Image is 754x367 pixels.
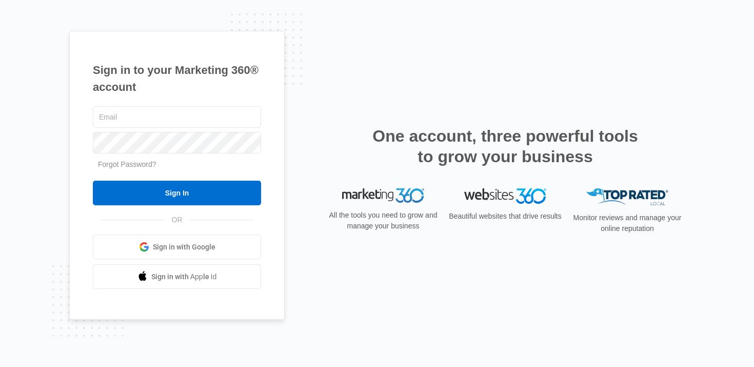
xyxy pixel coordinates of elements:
[342,188,424,203] img: Marketing 360
[93,181,261,205] input: Sign In
[586,188,668,205] img: Top Rated Local
[165,215,190,225] span: OR
[151,272,217,282] span: Sign in with Apple Id
[93,264,261,289] a: Sign in with Apple Id
[153,242,215,253] span: Sign in with Google
[448,211,563,222] p: Beautiful websites that drive results
[464,188,546,203] img: Websites 360
[93,62,261,95] h1: Sign in to your Marketing 360® account
[326,210,441,231] p: All the tools you need to grow and manage your business
[98,160,156,168] a: Forgot Password?
[93,235,261,259] a: Sign in with Google
[369,126,641,167] h2: One account, three powerful tools to grow your business
[570,213,685,234] p: Monitor reviews and manage your online reputation
[93,106,261,128] input: Email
